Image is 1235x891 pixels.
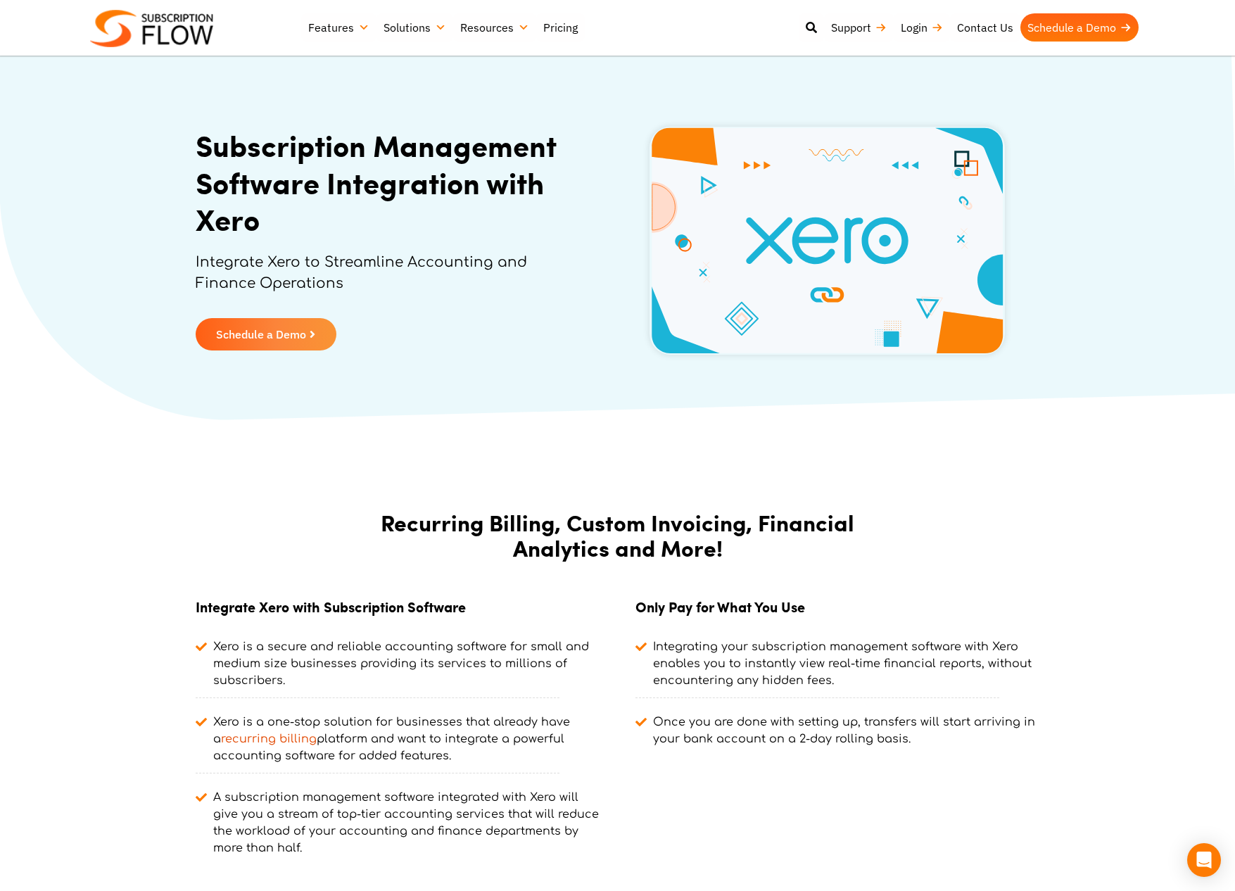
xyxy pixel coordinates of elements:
h3: Integrate Xero with Subscription Software [196,596,600,617]
span: A subscription management software integrated with Xero will give you a stream of top-tier accoun... [210,789,600,857]
a: recurring billing [221,733,317,745]
span: Xero is a one-stop solution for businesses that already have a platform and want to integrate a p... [210,714,600,764]
span: Once you are done with setting up, transfers will start arriving in your bank account on a 2-day ... [650,714,1040,747]
img: Subscriptionflow [90,10,213,47]
span: Integrating your subscription management software with Xero enables you to instantly view real-ti... [650,638,1040,689]
h3: Only Pay for What You Use [635,596,1040,617]
h1: Subscription Management Software Integration with Xero [196,127,579,238]
a: Features [301,13,376,42]
span: Schedule a Demo [216,329,306,340]
img: Subscription Management Software Integration with Xero [650,127,1005,355]
a: Login [894,13,950,42]
span: Xero is a secure and reliable accounting software for small and medium size businesses providing ... [210,638,600,689]
a: Resources [453,13,536,42]
a: Schedule a Demo [1020,13,1139,42]
a: Solutions [376,13,453,42]
div: Open Intercom Messenger [1187,843,1221,877]
a: Support [824,13,894,42]
a: Pricing [536,13,585,42]
h2: Recurring Billing, Custom Invoicing, Financial Analytics and More! [379,510,857,562]
p: Integrate Xero to Streamline Accounting and Finance Operations [196,252,579,308]
a: Schedule a Demo [196,318,336,350]
a: Contact Us [950,13,1020,42]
